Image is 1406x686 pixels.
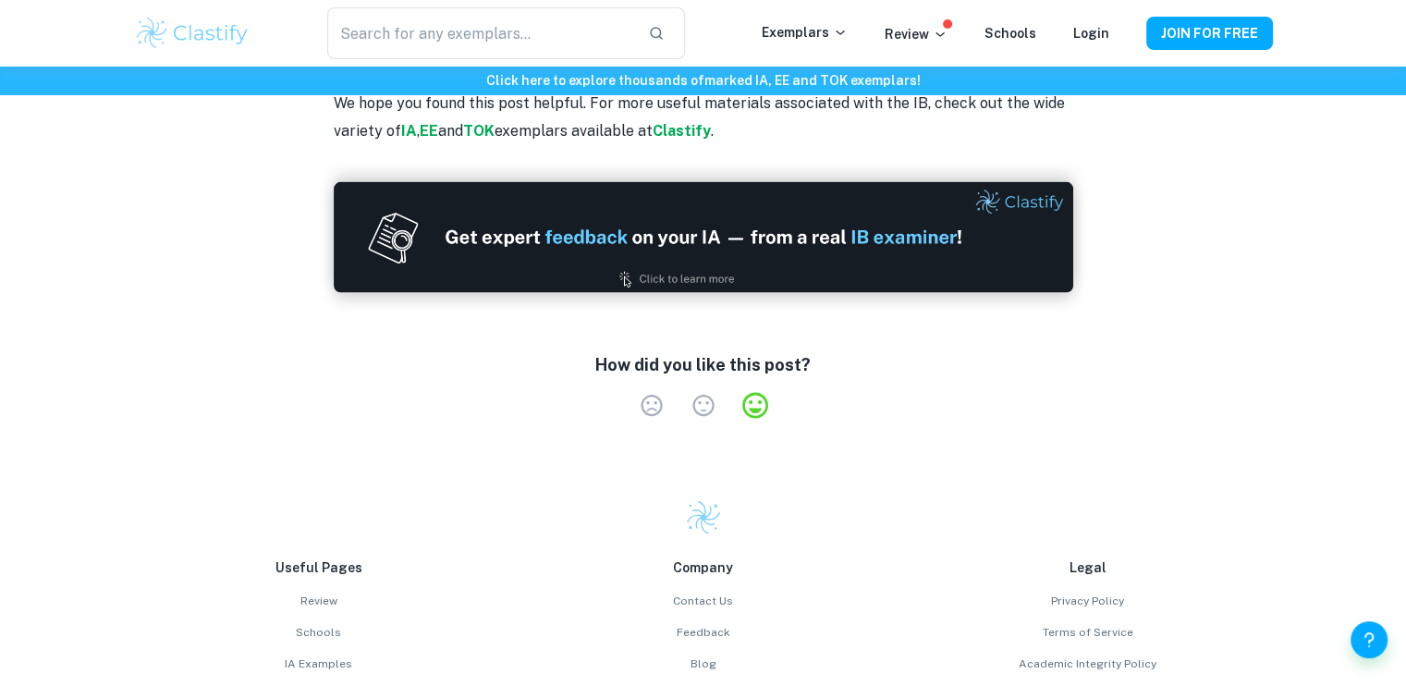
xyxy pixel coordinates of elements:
button: JOIN FOR FREE [1146,17,1273,50]
a: Privacy Policy [903,593,1273,609]
a: Blog [519,655,888,672]
img: Ad [334,182,1073,293]
a: Schools [984,26,1036,41]
a: Terms of Service [903,624,1273,641]
input: Search for any exemplars... [327,7,632,59]
a: Login [1073,26,1109,41]
a: Feedback [519,624,888,641]
p: Review [885,24,948,44]
a: Contact Us [519,593,888,609]
a: Schools [134,624,504,641]
a: Review [134,593,504,609]
h6: Click here to explore thousands of marked IA, EE and TOK exemplars ! [4,70,1402,91]
button: Help and Feedback [1351,621,1388,658]
p: We hope you found this post helpful. For more useful materials associated with the IB, check out ... [334,90,1073,146]
a: TOK [463,122,495,140]
a: EE [420,122,438,140]
img: Clastify logo [134,15,251,52]
a: Clastify [653,122,711,140]
p: Useful Pages [134,557,504,578]
img: Clastify logo [685,499,722,536]
a: IA Examples [134,655,504,672]
p: Company [519,557,888,578]
a: Academic Integrity Policy [903,655,1273,672]
h6: How did you like this post? [595,352,811,378]
p: Legal [903,557,1273,578]
a: IA [401,122,417,140]
p: Exemplars [762,22,848,43]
